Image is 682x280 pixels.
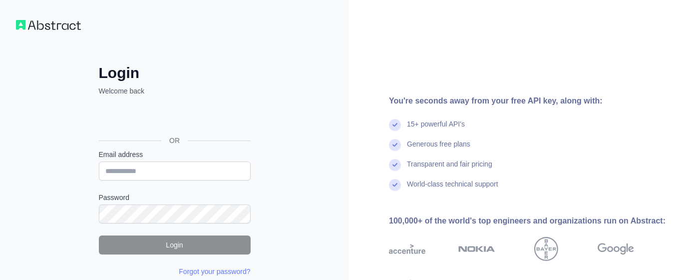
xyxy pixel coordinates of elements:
[389,95,666,107] div: You're seconds away from your free API key, along with:
[598,237,634,261] img: google
[161,135,188,145] span: OR
[16,20,81,30] img: Workflow
[458,237,495,261] img: nokia
[99,86,251,96] p: Welcome back
[389,119,401,131] img: check mark
[389,179,401,191] img: check mark
[389,215,666,227] div: 100,000+ of the world's top engineers and organizations run on Abstract:
[94,107,254,129] iframe: Sign in with Google Button
[99,149,251,159] label: Email address
[99,192,251,202] label: Password
[99,107,249,129] div: Sign in with Google. Opens in new tab
[407,119,465,139] div: 15+ powerful API's
[407,159,492,179] div: Transparent and fair pricing
[389,139,401,151] img: check mark
[99,64,251,82] h2: Login
[99,235,251,254] button: Login
[179,267,250,275] a: Forgot your password?
[407,139,470,159] div: Generous free plans
[389,159,401,171] img: check mark
[534,237,558,261] img: bayer
[389,237,425,261] img: accenture
[407,179,498,199] div: World-class technical support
